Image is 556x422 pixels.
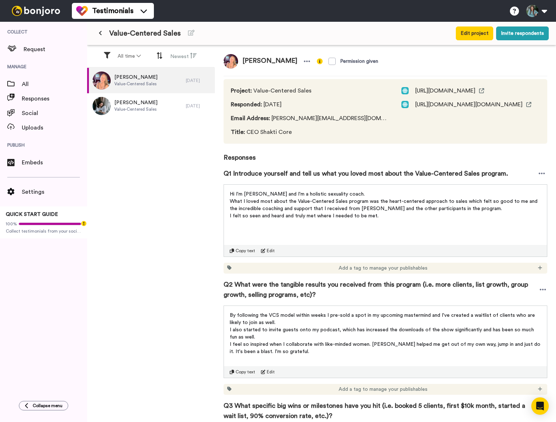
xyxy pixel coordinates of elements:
[92,6,134,16] span: Testimonials
[22,123,87,132] span: Uploads
[231,129,245,135] span: Title :
[415,86,475,95] span: [URL][DOMAIN_NAME]
[230,213,379,218] span: I felt so seen and heard and truly met where I needed to be met.
[114,106,158,112] span: Value-Centered Sales
[230,342,542,354] span: I feel so inspired when I collaborate with like-minded women. [PERSON_NAME] helped me get out of ...
[267,248,275,254] span: Edit
[87,68,215,93] a: [PERSON_NAME]Value-Centered Sales[DATE]
[496,26,549,40] button: Invite respondents
[87,93,215,119] a: [PERSON_NAME]Value-Centered Sales[DATE]
[238,54,302,69] span: [PERSON_NAME]
[236,248,255,254] span: Copy text
[22,80,87,89] span: All
[6,212,58,217] span: QUICK START GUIDE
[230,327,535,340] span: I also started to invite guests onto my podcast, which has increased the downloads of the show si...
[401,87,409,94] img: web.svg
[114,81,158,87] span: Value-Centered Sales
[9,6,63,16] img: bj-logo-header-white.svg
[113,50,145,63] button: All time
[231,88,252,94] span: Project :
[401,101,409,108] img: web.svg
[6,221,17,227] span: 100%
[224,279,539,300] span: Q2 What were the tangible results you received from this program (i.e. more clients, list growth,...
[76,5,88,17] img: tm-color.svg
[231,102,262,107] span: Responded :
[456,26,493,40] button: Edit project
[224,401,539,421] span: Q3 What specific big wins or milestones have you hit (i.e. booked 5 clients, first $10k month, st...
[231,128,387,136] span: CEO Shakti Core
[231,100,387,109] span: [DATE]
[109,28,181,38] span: Value-Centered Sales
[33,403,62,409] span: Collapse menu
[231,114,387,123] span: [PERSON_NAME][EMAIL_ADDRESS][DOMAIN_NAME]
[224,144,547,163] span: Responses
[93,97,111,115] img: 58c63015-cfe3-4aad-b241-9b8b249cf5d3.jpeg
[236,369,255,375] span: Copy text
[22,109,87,118] span: Social
[415,100,523,109] span: [URL][DOMAIN_NAME][DOMAIN_NAME]
[114,74,158,81] span: [PERSON_NAME]
[166,49,201,63] button: Newest
[230,199,539,211] span: What I loved most about the Value-Centered Sales program was the heart-centered approach to sales...
[230,192,365,197] span: Hi I'm [PERSON_NAME] and I'm a holistic sexuality coach.
[267,369,275,375] span: Edit
[231,115,270,121] span: Email Address :
[114,99,158,106] span: [PERSON_NAME]
[317,58,323,64] img: info-yellow.svg
[339,386,428,393] span: Add a tag to manage your publishables
[224,54,238,69] img: c39b1a7a-93c4-4e6c-9e9f-fd4447904735.jpeg
[231,86,387,95] span: Value-Centered Sales
[339,265,428,272] span: Add a tag to manage your publishables
[22,188,87,196] span: Settings
[224,168,508,179] span: Q1 Introduce yourself and tell us what you loved most about the Value-Centered Sales program.
[22,94,87,103] span: Responses
[81,220,87,227] div: Tooltip anchor
[340,58,378,65] div: Permission given
[93,71,111,90] img: c39b1a7a-93c4-4e6c-9e9f-fd4447904735.jpeg
[22,158,87,167] span: Embeds
[230,313,536,325] span: By following the VCS model within weeks I pre-sold a spot in my upcoming mastermind and I've crea...
[531,397,549,415] div: Open Intercom Messenger
[186,78,211,83] div: [DATE]
[19,401,68,410] button: Collapse menu
[24,45,87,54] span: Request
[6,228,81,234] span: Collect testimonials from your socials
[186,103,211,109] div: [DATE]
